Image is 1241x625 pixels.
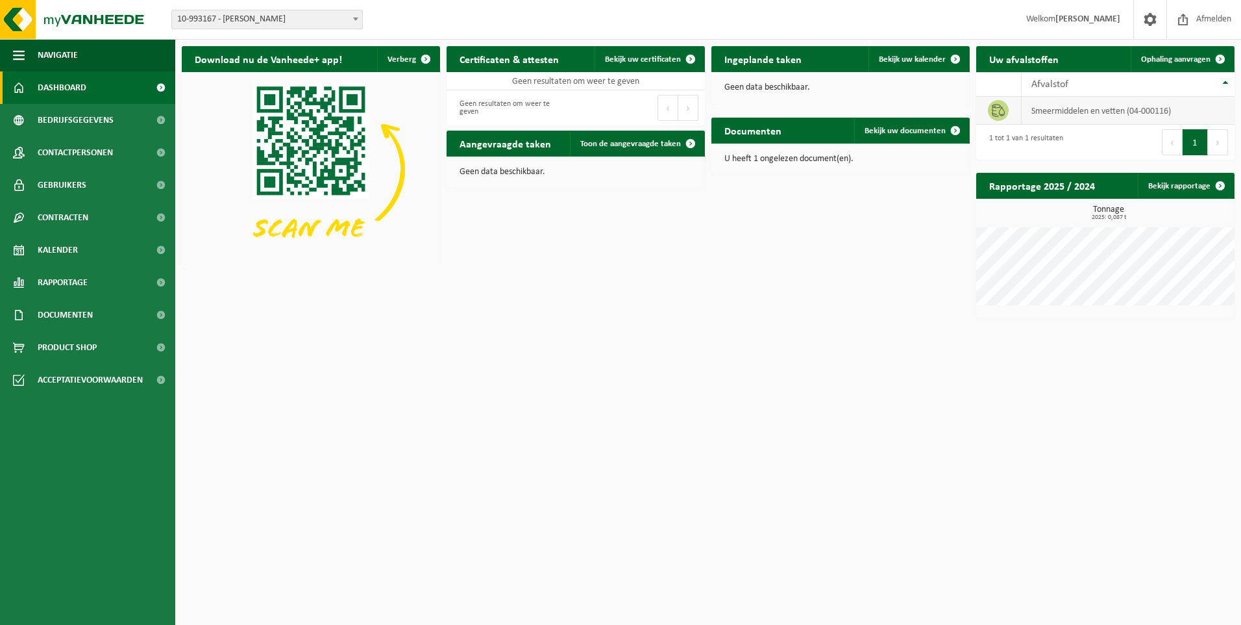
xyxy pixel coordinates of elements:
[1141,55,1210,64] span: Ophaling aanvragen
[724,83,957,92] p: Geen data beschikbaar.
[38,136,113,169] span: Contactpersonen
[678,95,698,121] button: Next
[38,364,143,396] span: Acceptatievoorwaarden
[865,127,946,135] span: Bekijk uw documenten
[711,46,815,71] h2: Ingeplande taken
[1031,79,1068,90] span: Afvalstof
[377,46,439,72] button: Verberg
[1138,173,1233,199] a: Bekijk rapportage
[38,201,88,234] span: Contracten
[1055,14,1120,24] strong: [PERSON_NAME]
[38,299,93,331] span: Documenten
[1022,97,1235,125] td: smeermiddelen en vetten (04-000116)
[976,46,1072,71] h2: Uw afvalstoffen
[38,39,78,71] span: Navigatie
[711,118,794,143] h2: Documenten
[595,46,704,72] a: Bekijk uw certificaten
[976,173,1108,198] h2: Rapportage 2025 / 2024
[657,95,678,121] button: Previous
[447,131,564,156] h2: Aangevraagde taken
[182,72,440,266] img: Download de VHEPlus App
[453,94,569,122] div: Geen resultaten om weer te geven
[983,214,1235,221] span: 2025: 0,087 t
[983,205,1235,221] h3: Tonnage
[460,168,692,177] p: Geen data beschikbaar.
[447,46,572,71] h2: Certificaten & attesten
[447,72,705,90] td: Geen resultaten om weer te geven
[1183,129,1208,155] button: 1
[172,10,362,29] span: 10-993167 - ROMBOUTS GUY - WUUSTWEZEL
[1162,129,1183,155] button: Previous
[1208,129,1228,155] button: Next
[570,131,704,157] a: Toon de aangevraagde taken
[868,46,968,72] a: Bekijk uw kalender
[38,169,86,201] span: Gebruikers
[38,234,78,266] span: Kalender
[1131,46,1233,72] a: Ophaling aanvragen
[580,140,681,148] span: Toon de aangevraagde taken
[38,104,114,136] span: Bedrijfsgegevens
[879,55,946,64] span: Bekijk uw kalender
[854,118,968,144] a: Bekijk uw documenten
[182,46,355,71] h2: Download nu de Vanheede+ app!
[38,331,97,364] span: Product Shop
[171,10,363,29] span: 10-993167 - ROMBOUTS GUY - WUUSTWEZEL
[724,155,957,164] p: U heeft 1 ongelezen document(en).
[38,71,86,104] span: Dashboard
[387,55,416,64] span: Verberg
[605,55,681,64] span: Bekijk uw certificaten
[983,128,1063,157] div: 1 tot 1 van 1 resultaten
[38,266,88,299] span: Rapportage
